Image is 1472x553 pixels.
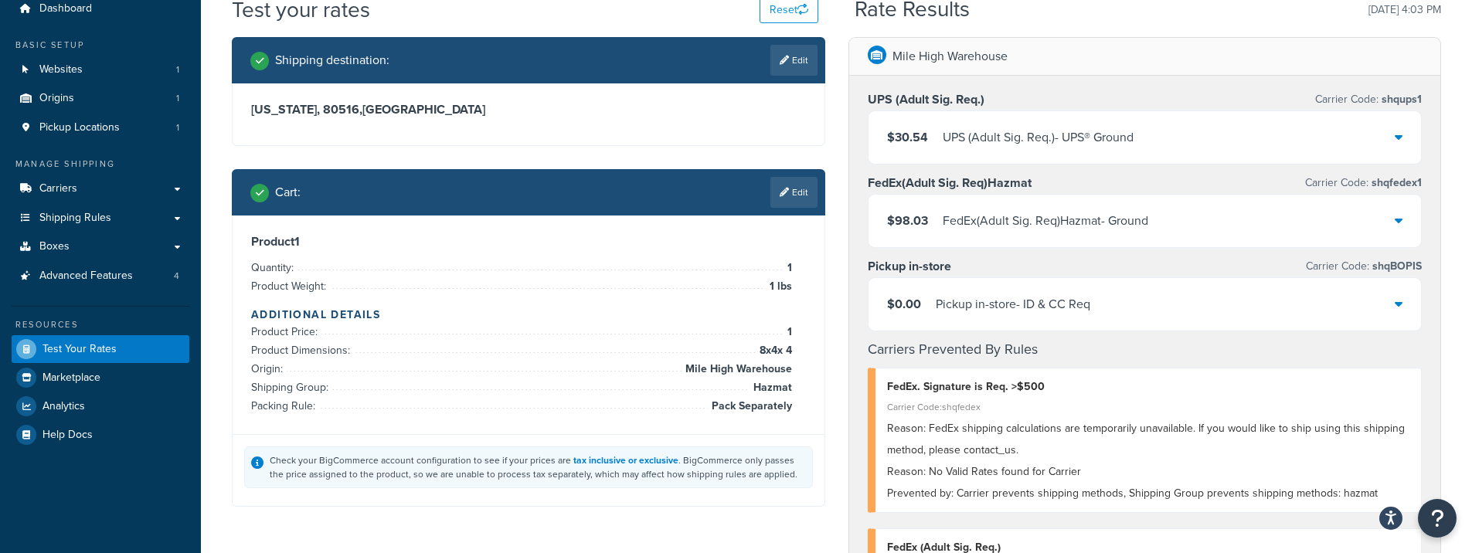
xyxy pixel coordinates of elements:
[12,392,189,420] a: Analytics
[887,485,954,501] span: Prevented by:
[784,259,792,277] span: 1
[887,461,1410,483] div: No Valid Rates found for Carrier
[251,260,297,276] span: Quantity:
[766,277,792,296] span: 1 lbs
[708,397,792,416] span: Pack Separately
[1369,258,1422,274] span: shqBOPIS
[12,204,189,232] a: Shipping Rules
[573,453,678,467] a: tax inclusive or exclusive
[176,63,179,76] span: 1
[12,421,189,449] a: Help Docs
[12,114,189,142] a: Pickup Locations1
[12,84,189,113] a: Origins1
[42,371,100,385] span: Marketplace
[868,92,984,107] h3: UPS (Adult Sig. Req.)
[174,270,179,283] span: 4
[868,259,951,274] h3: Pickup in-store
[892,46,1008,67] p: Mile High Warehouse
[39,92,74,105] span: Origins
[39,63,83,76] span: Websites
[887,418,1410,461] div: FedEx shipping calculations are temporarily unavailable. If you would like to ship using this shi...
[12,39,189,52] div: Basic Setup
[251,234,806,249] h3: Product 1
[12,175,189,203] a: Carriers
[770,45,818,76] a: Edit
[936,293,1090,315] div: Pickup in-store - ID & CC Req
[275,53,389,67] h2: Shipping destination :
[39,240,70,253] span: Boxes
[12,232,189,261] a: Boxes
[887,212,928,229] span: $98.03
[750,378,792,397] span: Hazmat
[887,376,1410,398] div: FedEx. Signature is Req. >$500
[251,361,287,377] span: Origin:
[1368,175,1422,191] span: shqfedex1
[756,341,792,360] span: 8 x 4 x 4
[887,295,921,313] span: $0.00
[251,342,354,358] span: Product Dimensions:
[12,262,189,290] a: Advanced Features4
[943,127,1134,148] div: UPS (Adult Sig. Req.) - UPS® Ground
[887,463,926,480] span: Reason:
[42,343,117,356] span: Test Your Rates
[770,177,818,208] a: Edit
[12,84,189,113] li: Origins
[887,483,1410,504] div: Carrier prevents shipping methods, Shipping Group prevents shipping methods: hazmat
[251,324,321,340] span: Product Price:
[42,429,93,442] span: Help Docs
[251,379,332,395] span: Shipping Group:
[12,318,189,331] div: Resources
[275,185,301,199] h2: Cart :
[39,121,120,134] span: Pickup Locations
[682,360,792,378] span: Mile High Warehouse
[251,102,806,117] h3: [US_STATE], 80516 , [GEOGRAPHIC_DATA]
[943,210,1148,232] div: FedEx(Adult Sig. Req)Hazmat - Ground
[12,262,189,290] li: Advanced Features
[1306,256,1422,277] p: Carrier Code:
[1418,499,1457,538] button: Open Resource Center
[12,364,189,392] a: Marketplace
[12,56,189,84] li: Websites
[251,398,319,414] span: Packing Rule:
[251,307,806,323] h4: Additional Details
[270,453,806,481] div: Check your BigCommerce account configuration to see if your prices are . BigCommerce only passes ...
[12,335,189,363] a: Test Your Rates
[42,400,85,413] span: Analytics
[868,175,1032,191] h3: FedEx(Adult Sig. Req)Hazmat
[868,339,1423,360] h4: Carriers Prevented By Rules
[39,182,77,195] span: Carriers
[784,323,792,341] span: 1
[1379,91,1422,107] span: shqups1
[887,128,928,146] span: $30.54
[39,270,133,283] span: Advanced Features
[39,212,111,225] span: Shipping Rules
[12,56,189,84] a: Websites1
[887,420,926,436] span: Reason:
[887,396,1410,418] div: Carrier Code: shqfedex
[251,278,330,294] span: Product Weight:
[1315,89,1422,110] p: Carrier Code:
[176,121,179,134] span: 1
[12,114,189,142] li: Pickup Locations
[1305,172,1422,194] p: Carrier Code:
[39,2,92,15] span: Dashboard
[176,92,179,105] span: 1
[12,158,189,171] div: Manage Shipping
